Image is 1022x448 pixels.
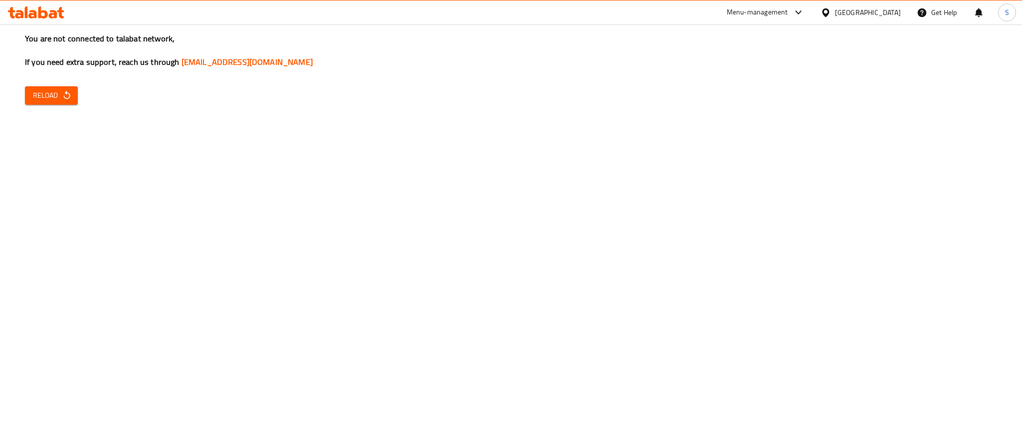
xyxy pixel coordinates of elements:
span: S [1005,7,1009,18]
h3: You are not connected to talabat network, If you need extra support, reach us through [25,33,997,68]
div: [GEOGRAPHIC_DATA] [835,7,901,18]
button: Reload [25,86,78,105]
div: Menu-management [727,6,788,18]
a: [EMAIL_ADDRESS][DOMAIN_NAME] [182,54,313,69]
span: Reload [33,89,70,102]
